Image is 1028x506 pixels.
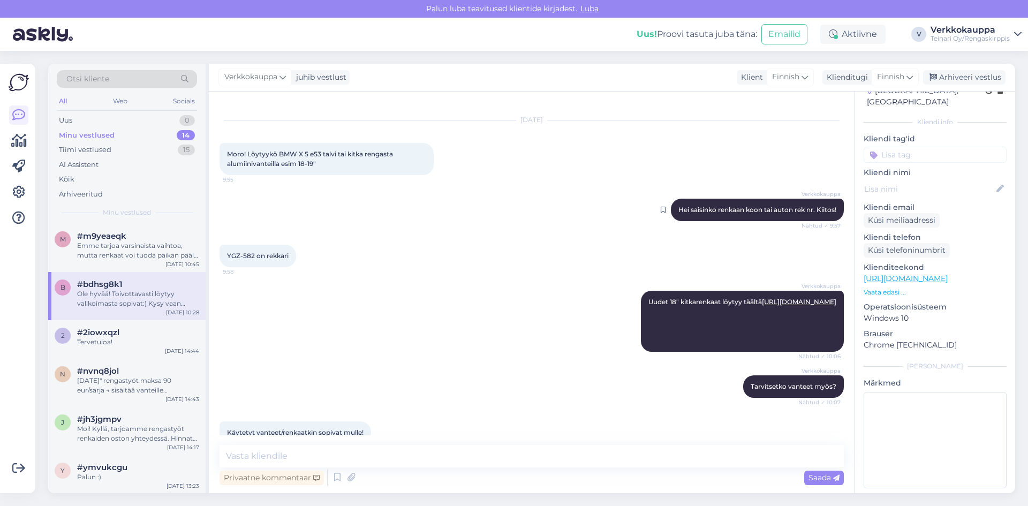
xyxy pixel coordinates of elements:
span: #ymvukcgu [77,463,127,472]
div: Klienditugi [822,72,868,83]
span: #2iowxqzl [77,328,119,337]
span: 2 [61,331,65,339]
div: Küsi meiliaadressi [864,213,940,228]
span: Moro! Löytyykö BMW X 5 e53 talvi tai kitka rengasta alumiinivanteilla esim 18-19" [227,150,395,168]
div: [DATE] 14:43 [165,395,199,403]
div: [DATE] 10:28 [166,308,199,316]
div: Tiimi vestlused [59,145,111,155]
div: Tervetuloa! [77,337,199,347]
div: [DATE] 14:44 [165,347,199,355]
span: Verkkokauppa [800,367,841,375]
a: VerkkokauppaTeinari Oy/Rengaskirppis [931,26,1022,43]
span: YGZ-582 on rekkari [227,252,289,260]
p: Chrome [TECHNICAL_ID] [864,339,1007,351]
span: Minu vestlused [103,208,151,217]
div: Web [111,94,130,108]
p: Brauser [864,328,1007,339]
span: Verkkokauppa [800,190,841,198]
span: Käytetyt vanteet/renkaatkin sopivat mulle! [227,428,364,436]
div: [DATE]" rengastyöt maksa 90 eur/sarja → sisältää vanteille asennuksen, tasapainotuksen ja asennuk... [77,376,199,395]
span: Nähtud ✓ 10:06 [798,352,841,360]
span: b [61,283,65,291]
span: 9:55 [223,176,263,184]
div: Socials [171,94,197,108]
p: Vaata edasi ... [864,288,1007,297]
p: Operatsioonisüsteem [864,301,1007,313]
div: [PERSON_NAME] [864,361,1007,371]
span: Hei saisinko renkaan koon tai auton rek nr. Kiitos! [678,206,836,214]
div: All [57,94,69,108]
div: [DATE] 13:23 [167,482,199,490]
div: Arhiveeri vestlus [923,70,1006,85]
p: Windows 10 [864,313,1007,324]
div: Uus [59,115,72,126]
a: [URL][DOMAIN_NAME] [762,298,836,306]
div: V [911,27,926,42]
div: 14 [177,130,195,141]
span: Nähtud ✓ 10:07 [798,398,841,406]
span: #m9yeaeqk [77,231,126,241]
p: Kliendi nimi [864,167,1007,178]
div: Teinari Oy/Rengaskirppis [931,34,1010,43]
div: Arhiveeritud [59,189,103,200]
div: Minu vestlused [59,130,115,141]
div: Ole hyvää! Toivottavasti löytyy valikoimasta sopivat:) Kysy vaan tarvittaessa lisää, autan mielel... [77,289,199,308]
div: 15 [178,145,195,155]
p: Märkmed [864,377,1007,389]
p: Kliendi email [864,202,1007,213]
img: Askly Logo [9,72,29,93]
span: j [61,418,64,426]
div: [DATE] 14:17 [167,443,199,451]
div: Kliendi info [864,117,1007,127]
div: Kõik [59,174,74,185]
span: Nähtud ✓ 9:57 [800,222,841,230]
input: Lisa nimi [864,183,994,195]
div: [DATE] 10:45 [165,260,199,268]
div: Küsi telefoninumbrit [864,243,950,258]
span: #bdhsg8k1 [77,280,123,289]
span: Verkkokauppa [224,71,277,83]
span: #nvnq8jol [77,366,119,376]
div: 0 [179,115,195,126]
span: y [61,466,65,474]
div: Palun :) [77,472,199,482]
p: Kliendi tag'id [864,133,1007,145]
span: Verkkokauppa [800,282,841,290]
button: Emailid [761,24,807,44]
span: Otsi kliente [66,73,109,85]
div: Klient [737,72,763,83]
span: Luba [577,4,602,13]
div: Emme tarjoa varsinaista vaihtoa, mutta renkaat voi tuoda paikan päälle arvioitavaksi. Mahdollinen... [77,241,199,260]
div: Verkkokauppa [931,26,1010,34]
div: Aktiivne [820,25,886,44]
a: [URL][DOMAIN_NAME] [864,274,948,283]
div: Privaatne kommentaar [220,471,324,485]
p: Kliendi telefon [864,232,1007,243]
div: juhib vestlust [292,72,346,83]
div: [DATE] [220,115,844,125]
span: Finnish [772,71,799,83]
div: Proovi tasuta juba täna: [637,28,757,41]
span: #jh3jgmpv [77,414,122,424]
span: n [60,370,65,378]
div: Moi! Kyllä, tarjoamme rengastyöt renkaiden oston yhteydessä. Hinnat sarjalle (4 rengasta) ovat se... [77,424,199,443]
span: 9:58 [223,268,263,276]
span: Saada [808,473,840,482]
span: Tarvitsetko vanteet myös? [751,382,836,390]
span: Finnish [877,71,904,83]
b: Uus! [637,29,657,39]
div: AI Assistent [59,160,99,170]
span: m [60,235,66,243]
input: Lisa tag [864,147,1007,163]
div: [GEOGRAPHIC_DATA], [GEOGRAPHIC_DATA] [867,85,985,108]
span: Uudet 18" kitkarenkaat löytyy täältä [648,298,836,306]
p: Klienditeekond [864,262,1007,273]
